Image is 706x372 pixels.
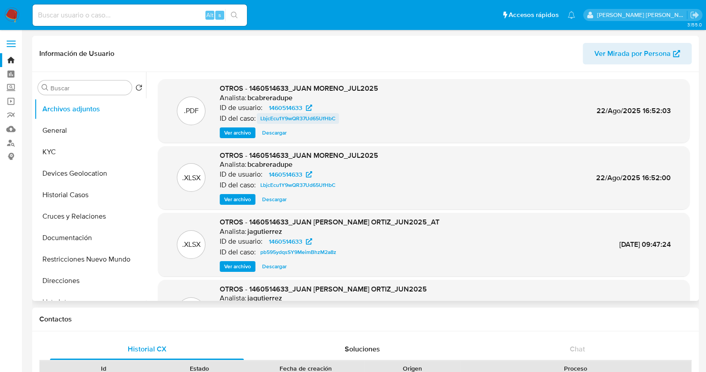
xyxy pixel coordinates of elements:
span: 22/Ago/2025 16:52:00 [596,173,671,183]
h6: jagutierrez [247,294,282,303]
p: ID del caso: [220,114,256,123]
span: Ver archivo [224,195,251,204]
button: Descargar [258,194,291,205]
span: Descargar [262,195,287,204]
p: .PDF [184,106,199,116]
button: Restricciones Nuevo Mundo [34,249,146,270]
span: Alt [206,11,213,19]
p: .XLSX [182,240,201,249]
p: ID de usuario: [220,103,263,112]
input: Buscar usuario o caso... [33,9,247,21]
button: Buscar [42,84,49,91]
span: LbjcEcu1Y9wQR37Ud65UfHbC [260,113,335,124]
a: Salir [690,10,699,20]
a: 1460514633 [263,102,317,113]
p: Analista: [220,294,246,303]
span: Soluciones [345,344,380,354]
button: Lista Interna [34,292,146,313]
a: LbjcEcu1Y9wQR37Ud65UfHbC [257,180,339,190]
button: Direcciones [34,270,146,292]
span: 1460514633 [269,169,302,180]
span: Accesos rápidos [509,10,559,20]
p: Analista: [220,160,246,169]
h6: jagutierrez [247,227,282,236]
button: Ver archivo [220,261,255,272]
span: pb595ydqsSY9MeimBhzM2a8z [260,247,336,258]
p: baltazar.cabreradupeyron@mercadolibre.com.mx [597,11,687,19]
p: ID de usuario: [220,237,263,246]
span: 1460514633 [269,236,302,247]
button: KYC [34,141,146,163]
input: Buscar [50,84,128,92]
span: LbjcEcu1Y9wQR37Ud65UfHbC [260,180,335,190]
p: ID de usuario: [220,170,263,179]
span: Chat [570,344,585,354]
button: Volver al orden por defecto [135,84,142,94]
p: Analista: [220,93,246,102]
button: General [34,120,146,141]
button: Descargar [258,127,291,138]
span: Descargar [262,262,287,271]
p: .XLSX [182,173,201,183]
span: OTROS - 1460514633_JUAN MORENO_JUL2025 [220,150,378,161]
p: ID del caso: [220,248,256,257]
h6: bcabreradupe [247,93,292,102]
p: Analista: [220,227,246,236]
a: 1460514633 [263,169,317,180]
a: LbjcEcu1Y9wQR37Ud65UfHbC [257,113,339,124]
h1: Información de Usuario [39,49,114,58]
span: 1460514633 [269,102,302,113]
button: Ver archivo [220,194,255,205]
a: Notificaciones [568,11,575,19]
span: Ver archivo [224,128,251,137]
span: s [218,11,221,19]
button: Historial Casos [34,184,146,206]
button: Ver archivo [220,127,255,138]
h6: bcabreradupe [247,160,292,169]
a: 1460514633 [263,236,317,247]
span: Historial CX [128,344,167,354]
p: ID del caso: [220,181,256,190]
button: search-icon [225,9,243,21]
span: Descargar [262,128,287,137]
span: Ver Mirada por Persona [594,43,671,64]
a: pb595ydqsSY9MeimBhzM2a8z [257,247,340,258]
button: Devices Geolocation [34,163,146,184]
span: 22/Ago/2025 16:52:03 [597,106,671,116]
button: Descargar [258,261,291,272]
button: Cruces y Relaciones [34,206,146,227]
span: OTROS - 1460514633_JUAN [PERSON_NAME] ORTIZ_JUN2025 [220,284,427,294]
span: OTROS - 1460514633_JUAN MORENO_JUL2025 [220,83,378,93]
h1: Contactos [39,315,692,324]
button: Archivos adjuntos [34,98,146,120]
span: Ver archivo [224,262,251,271]
span: [DATE] 09:47:24 [619,239,671,249]
button: Documentación [34,227,146,249]
span: OTROS - 1460514633_JUAN [PERSON_NAME] ORTIZ_JUN2025_AT [220,217,439,227]
button: Ver Mirada por Persona [583,43,692,64]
